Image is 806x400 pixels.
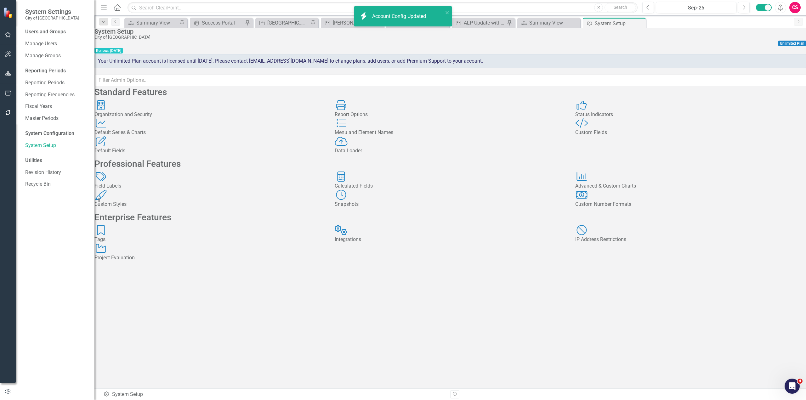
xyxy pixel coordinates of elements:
a: Success Portal [191,19,243,27]
div: IP Address Restrictions [575,236,806,243]
div: Data Loader [335,147,565,155]
h2: Professional Features [94,159,806,169]
div: Status Indicators [575,111,806,118]
div: Custom Number Formats [575,201,806,208]
div: Custom Styles [94,201,325,208]
div: Organization and Security [94,111,325,118]
div: ALP Update with Narrative [464,19,505,27]
div: System Configuration [25,130,88,137]
div: City of [GEOGRAPHIC_DATA] [94,35,803,40]
div: Your Unlimited Plan account is licensed until [DATE]. Please contact [EMAIL_ADDRESS][DOMAIN_NAME]... [94,54,806,68]
a: Recycle Bin [25,181,88,188]
span: Search [614,5,627,10]
div: Field Labels [94,183,325,190]
a: Manage Groups [25,52,88,59]
div: Calculated Fields [335,183,565,190]
span: Renews [DATE] [94,48,123,54]
button: Sep-25 [656,2,736,13]
div: Menu and Element Names [335,129,565,136]
a: System Setup [25,142,88,149]
a: Fiscal Years [25,103,88,110]
div: Success Portal [202,19,243,27]
div: Account Config Updated [372,13,428,20]
a: Summary View [126,19,178,27]
div: Default Fields [94,147,325,155]
h2: Enterprise Features [94,213,806,223]
div: Default Series & Charts [94,129,325,136]
a: ALP Update with Narrative [453,19,505,27]
h2: Standard Features [94,87,806,97]
a: Summary View [519,19,579,27]
a: Reporting Frequencies [25,91,88,99]
small: City of [GEOGRAPHIC_DATA] [25,15,79,20]
div: Summary View [529,19,579,27]
div: Report Options [335,111,565,118]
span: 4 [797,379,803,384]
a: Master Periods [25,115,88,122]
img: ClearPoint Strategy [3,7,15,19]
a: Manage Users [25,40,88,48]
div: Integrations [335,236,565,243]
input: Filter Admin Options... [94,75,806,86]
div: Project Evaluation [94,254,325,262]
div: [PERSON_NAME] Vista Submersible Pump Repl and Wet Well Rehabilitation [333,19,374,27]
div: Summary View [136,19,178,27]
div: Advanced & Custom Charts [575,183,806,190]
div: Utilities [25,157,88,164]
button: close [445,9,450,16]
input: Search ClearPoint... [128,2,638,13]
div: Sep-25 [658,4,734,12]
div: Tags [94,236,325,243]
a: Revision History [25,169,88,176]
span: Unlimited Plan [778,41,806,46]
div: System Setup [103,391,446,398]
div: [GEOGRAPHIC_DATA] Complete Street Project [267,19,309,27]
div: System Setup [595,20,644,27]
div: Reporting Periods [25,67,88,75]
button: CS [789,2,801,13]
div: Custom Fields [575,129,806,136]
a: [GEOGRAPHIC_DATA] Complete Street Project [257,19,309,27]
button: Search [604,3,636,12]
div: Users and Groups [25,28,88,36]
a: [PERSON_NAME] Vista Submersible Pump Repl and Wet Well Rehabilitation [322,19,374,27]
iframe: Intercom live chat [785,379,800,394]
div: Snapshots [335,201,565,208]
a: Reporting Periods [25,79,88,87]
span: System Settings [25,8,79,15]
